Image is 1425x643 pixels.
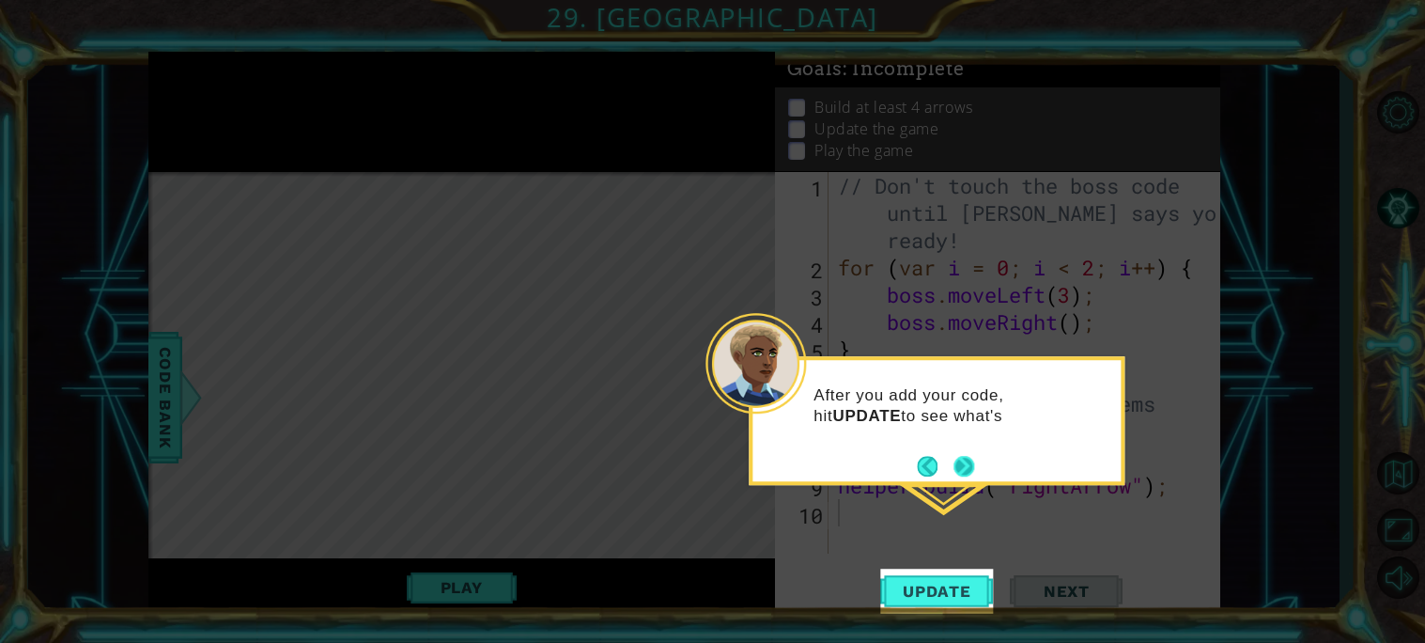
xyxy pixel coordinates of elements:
button: Next [953,456,974,477]
strong: UPDATE [832,407,901,425]
button: Back [917,456,953,477]
span: Update [884,582,990,601]
p: After you add your code, hit to see what's [813,385,1107,427]
button: Update [880,569,993,613]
